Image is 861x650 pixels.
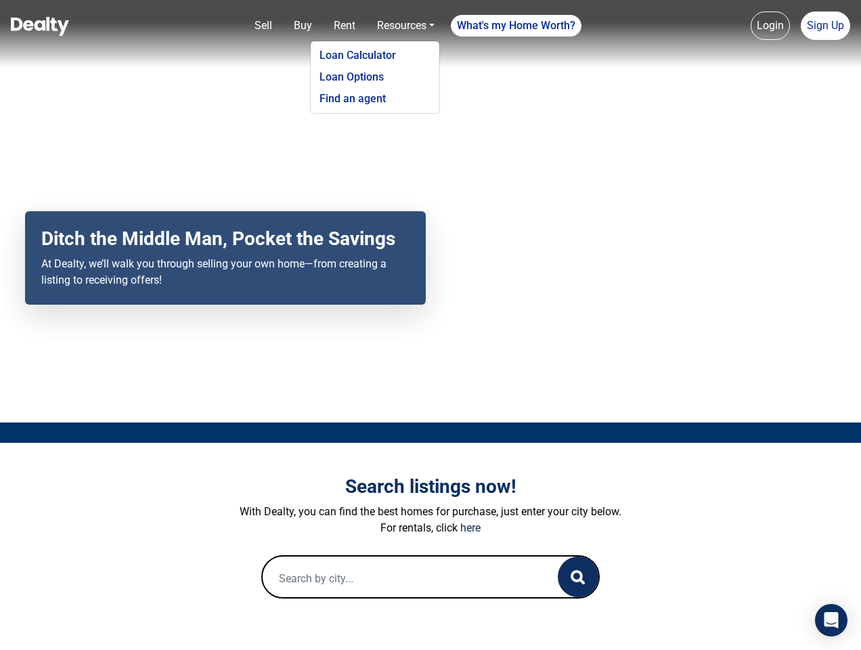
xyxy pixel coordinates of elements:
img: Dealty - Buy, Sell & Rent Homes [11,17,69,36]
a: Find an agent [314,88,436,110]
p: At Dealty, we’ll walk you through selling your own home—from creating a listing to receiving offers! [41,256,410,288]
a: here [460,521,481,534]
a: Loan Calculator [314,45,436,66]
a: Rent [328,12,361,39]
a: Buy [288,12,317,39]
p: For rentals, click [55,520,806,536]
div: Open Intercom Messenger [815,604,847,636]
a: Resources [372,12,440,39]
a: Sign Up [801,12,850,40]
input: Search by city... [263,557,531,600]
a: What's my Home Worth? [451,15,581,37]
h2: Ditch the Middle Man, Pocket the Savings [41,227,410,251]
p: With Dealty, you can find the best homes for purchase, just enter your city below. [55,504,806,520]
a: Login [751,12,790,40]
a: Loan Options [314,66,436,88]
h3: Search listings now! [55,475,806,498]
a: Sell [249,12,278,39]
